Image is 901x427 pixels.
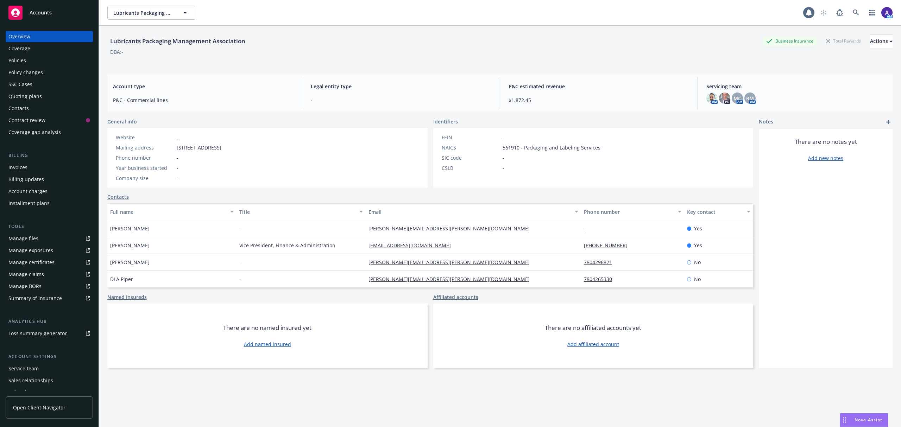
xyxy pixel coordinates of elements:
[687,208,743,216] div: Key contact
[733,95,741,102] span: MC
[6,293,93,304] a: Summary of insurance
[116,164,174,172] div: Year business started
[840,413,849,427] div: Drag to move
[6,245,93,256] span: Manage exposures
[840,413,888,427] button: Nova Assist
[6,353,93,360] div: Account settings
[8,281,42,292] div: Manage BORs
[6,375,93,386] a: Sales relationships
[311,96,491,104] span: -
[107,6,195,20] button: Lubricants Packaging Management Association
[311,83,491,90] span: Legal entity type
[6,162,93,173] a: Invoices
[8,328,67,339] div: Loss summary generator
[368,208,571,216] div: Email
[107,203,237,220] button: Full name
[8,293,62,304] div: Summary of insurance
[6,31,93,42] a: Overview
[684,203,753,220] button: Key contact
[581,203,685,220] button: Phone number
[110,48,123,56] div: DBA: -
[116,134,174,141] div: Website
[706,83,887,90] span: Servicing team
[8,387,49,398] div: Related accounts
[6,91,93,102] a: Quoting plans
[8,103,29,114] div: Contacts
[817,6,831,20] a: Start snowing
[694,225,702,232] span: Yes
[30,10,52,15] span: Accounts
[567,340,619,348] a: Add affiliated account
[8,257,55,268] div: Manage certificates
[8,162,27,173] div: Invoices
[223,324,311,332] span: There are no named insured yet
[8,43,30,54] div: Coverage
[823,37,864,45] div: Total Rewards
[368,225,535,232] a: [PERSON_NAME][EMAIL_ADDRESS][PERSON_NAME][DOMAIN_NAME]
[584,276,618,282] a: 7804265330
[8,91,42,102] div: Quoting plans
[6,186,93,197] a: Account charges
[107,293,147,301] a: Named insureds
[442,154,500,161] div: SIC code
[6,269,93,280] a: Manage claims
[239,275,241,283] span: -
[6,233,93,244] a: Manage files
[107,37,248,46] div: Lubricants Packaging Management Association
[177,174,178,182] span: -
[8,127,61,138] div: Coverage gap analysis
[584,259,618,266] a: 7804296821
[6,198,93,209] a: Installment plans
[110,275,133,283] span: DLA Piper
[239,242,335,249] span: Vice President, Finance & Administration
[509,83,689,90] span: P&C estimated revenue
[8,174,44,185] div: Billing updates
[509,96,689,104] span: $1,872.45
[368,242,456,249] a: [EMAIL_ADDRESS][DOMAIN_NAME]
[107,193,129,200] a: Contacts
[442,134,500,141] div: FEIN
[746,95,754,102] span: RM
[442,144,500,151] div: NAICS
[6,79,93,90] a: SSC Cases
[8,115,45,126] div: Contract review
[706,93,718,104] img: photo
[884,118,893,126] a: add
[113,9,174,17] span: Lubricants Packaging Management Association
[110,225,150,232] span: [PERSON_NAME]
[116,144,174,151] div: Mailing address
[110,242,150,249] span: [PERSON_NAME]
[6,43,93,54] a: Coverage
[433,293,478,301] a: Affiliated accounts
[6,328,93,339] a: Loss summary generator
[6,174,93,185] a: Billing updates
[6,223,93,230] div: Tools
[116,174,174,182] div: Company size
[8,67,43,78] div: Policy changes
[6,3,93,23] a: Accounts
[6,103,93,114] a: Contacts
[6,363,93,374] a: Service team
[865,6,879,20] a: Switch app
[366,203,581,220] button: Email
[849,6,863,20] a: Search
[503,134,504,141] span: -
[113,96,294,104] span: P&C - Commercial lines
[8,269,44,280] div: Manage claims
[503,144,600,151] span: 561910 - Packaging and Labeling Services
[584,208,674,216] div: Phone number
[8,55,26,66] div: Policies
[8,31,30,42] div: Overview
[177,164,178,172] span: -
[870,34,893,48] div: Actions
[8,198,50,209] div: Installment plans
[8,233,38,244] div: Manage files
[113,83,294,90] span: Account type
[110,259,150,266] span: [PERSON_NAME]
[694,242,702,249] span: Yes
[6,318,93,325] div: Analytics hub
[8,186,48,197] div: Account charges
[8,245,53,256] div: Manage exposures
[433,118,458,125] span: Identifiers
[177,134,178,141] a: -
